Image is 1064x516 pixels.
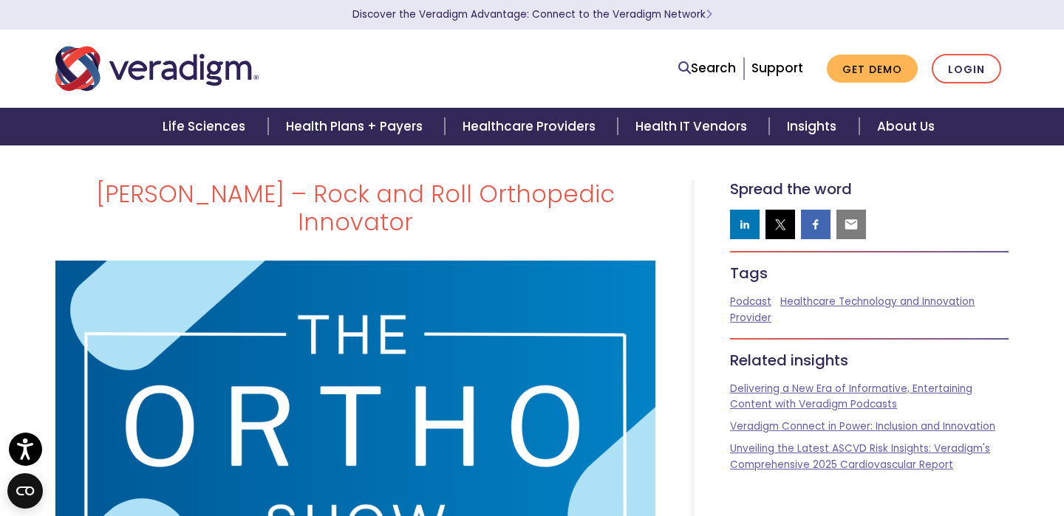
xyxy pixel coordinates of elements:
[730,441,990,472] a: Unveiling the Latest ASCVD Risk Insights: Veradigm's Comprehensive 2025 Cardiovascular Report
[55,44,259,93] img: Veradigm logo
[859,108,952,145] a: About Us
[827,55,918,83] a: Get Demo
[268,108,445,145] a: Health Plans + Payers
[618,108,769,145] a: Health IT Vendors
[730,295,771,309] a: Podcast
[445,108,618,145] a: Healthcare Providers
[932,54,1001,84] a: Login
[678,58,736,78] a: Search
[844,217,859,232] img: email sharing button
[773,217,788,232] img: twitter sharing button
[7,473,43,509] button: Open CMP widget
[780,424,1046,498] iframe: Drift Chat Widget
[730,180,1009,198] h5: Spread the word
[730,264,1009,282] h5: Tags
[55,180,655,237] h1: [PERSON_NAME] – Rock and Roll Orthopedic Innovator
[706,7,712,21] span: Learn More
[751,59,803,77] a: Support
[730,311,771,325] a: Provider
[145,108,267,145] a: Life Sciences
[730,382,972,412] a: Delivering a New Era of Informative, Entertaining Content with Veradigm Podcasts
[808,217,823,232] img: facebook sharing button
[352,7,712,21] a: Discover the Veradigm Advantage: Connect to the Veradigm NetworkLearn More
[737,217,752,232] img: linkedin sharing button
[780,295,975,309] a: Healthcare Technology and Innovation
[730,351,1009,369] h5: Related insights
[730,419,995,433] a: Veradigm Connect in Power: Inclusion and Innovation
[769,108,859,145] a: Insights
